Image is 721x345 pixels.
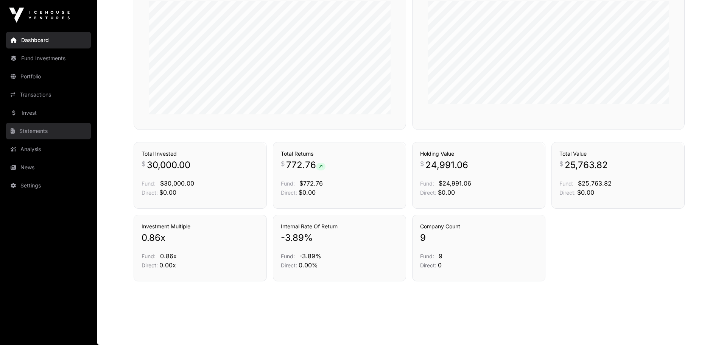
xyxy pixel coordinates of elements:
h3: Investment Multiple [142,223,259,230]
span: $0.00 [438,189,455,196]
span: 0 [438,261,442,269]
span: Fund: [559,180,573,187]
span: $ [281,159,285,168]
a: Settings [6,177,91,194]
span: Fund: [142,253,156,259]
span: $ [559,159,563,168]
span: Fund: [420,253,434,259]
a: Portfolio [6,68,91,85]
a: News [6,159,91,176]
span: Fund: [420,180,434,187]
img: Icehouse Ventures Logo [9,8,70,23]
span: 0.00x [159,261,176,269]
span: x [160,232,165,244]
span: 24,991.06 [425,159,468,171]
span: % [304,232,313,244]
span: $24,991.06 [439,180,471,187]
span: Fund: [142,180,156,187]
a: Transactions [6,86,91,103]
span: Direct: [281,189,297,196]
span: Fund: [281,180,295,187]
span: 9 [439,252,442,260]
a: Statements [6,123,91,139]
a: Analysis [6,141,91,158]
h3: Total Invested [142,150,259,158]
h3: Holding Value [420,150,537,158]
span: 0.00% [299,261,318,269]
span: 30,000.00 [147,159,190,171]
span: 25,763.82 [565,159,608,171]
span: 0.86x [160,252,177,260]
span: $25,763.82 [578,180,612,187]
h3: Total Value [559,150,677,158]
span: -3.89% [299,252,321,260]
span: Direct: [420,189,436,196]
span: Direct: [559,189,576,196]
h3: Total Returns [281,150,398,158]
a: Dashboard [6,32,91,48]
span: Direct: [142,262,158,269]
iframe: Chat Widget [683,309,721,345]
span: Direct: [142,189,158,196]
span: $ [142,159,145,168]
span: Direct: [420,262,436,269]
span: $0.00 [577,189,594,196]
span: 0.86 [142,232,160,244]
span: Fund: [281,253,295,259]
span: Direct: [281,262,297,269]
h3: Internal Rate Of Return [281,223,398,230]
span: 9 [420,232,426,244]
span: $ [420,159,424,168]
a: Fund Investments [6,50,91,67]
a: Invest [6,105,91,121]
span: $0.00 [159,189,176,196]
h3: Company Count [420,223,537,230]
span: $0.00 [299,189,316,196]
span: $30,000.00 [160,180,194,187]
span: $772.76 [299,180,323,187]
span: 772.76 [286,159,325,171]
span: -3.89 [281,232,304,244]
